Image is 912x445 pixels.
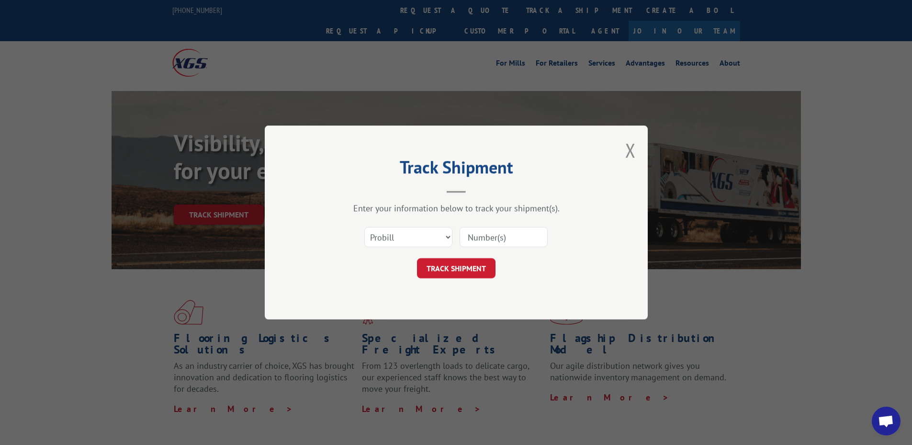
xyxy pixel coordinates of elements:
h2: Track Shipment [313,160,600,179]
button: TRACK SHIPMENT [417,258,495,278]
input: Number(s) [460,227,548,247]
div: Enter your information below to track your shipment(s). [313,203,600,214]
div: Open chat [872,407,901,435]
button: Close modal [625,137,636,163]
